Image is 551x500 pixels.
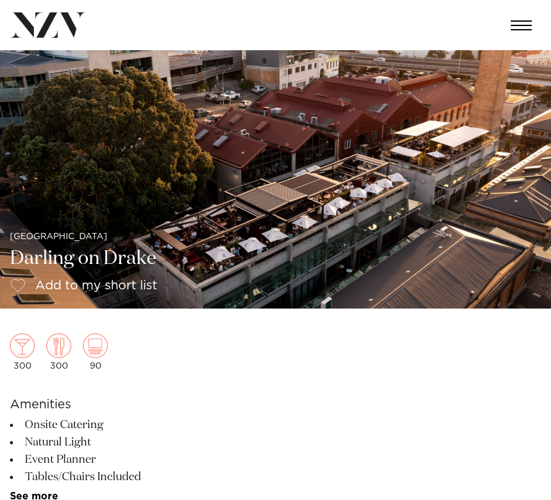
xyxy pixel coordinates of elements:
div: 300 [46,333,71,371]
div: 90 [83,333,108,371]
li: Natural Light [10,434,212,451]
img: dining.png [46,333,71,358]
img: theatre.png [83,333,108,358]
div: 300 [10,333,35,371]
li: Tables/Chairs Included [10,468,212,486]
h6: Amenities [10,395,212,414]
img: cocktail.png [10,333,35,358]
img: nzv-logo.png [10,12,85,38]
li: Event Planner [10,451,212,468]
li: Onsite Catering [10,416,212,434]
